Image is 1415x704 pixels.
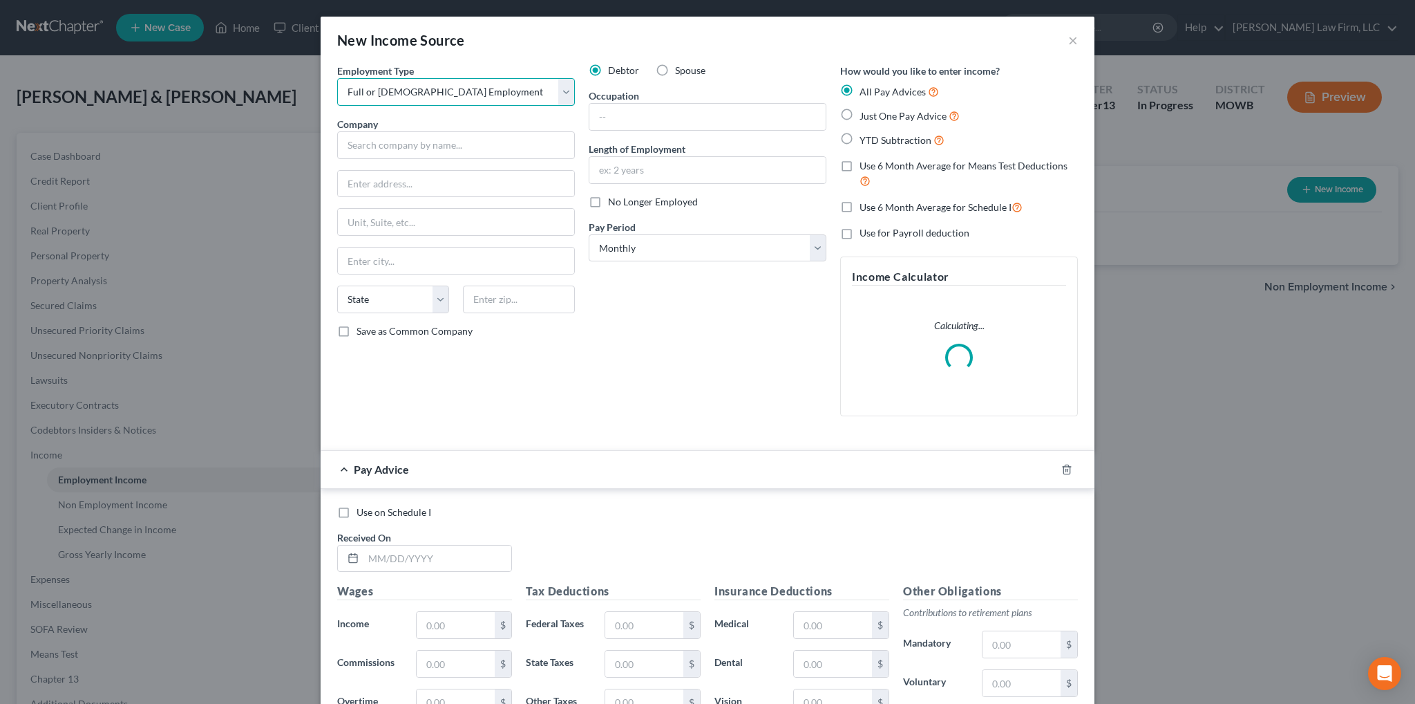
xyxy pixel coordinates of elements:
[338,209,574,235] input: Unit, Suite, etc...
[357,325,473,337] span: Save as Common Company
[683,612,700,638] div: $
[330,650,409,678] label: Commissions
[463,286,575,313] input: Enter zip...
[338,248,574,274] input: Enter city...
[417,612,495,638] input: 0.00
[683,651,700,677] div: $
[589,221,636,233] span: Pay Period
[337,583,512,600] h5: Wages
[519,611,598,639] label: Federal Taxes
[872,612,889,638] div: $
[519,650,598,678] label: State Taxes
[495,612,511,638] div: $
[338,171,574,197] input: Enter address...
[589,157,826,183] input: ex: 2 years
[589,89,639,103] label: Occupation
[337,118,378,130] span: Company
[1068,32,1078,48] button: ×
[982,670,1061,696] input: 0.00
[872,651,889,677] div: $
[608,196,698,207] span: No Longer Employed
[707,650,786,678] label: Dental
[675,64,705,76] span: Spouse
[852,319,1066,333] p: Calculating...
[1061,631,1077,658] div: $
[896,669,975,697] label: Voluntary
[337,65,414,77] span: Employment Type
[714,583,889,600] h5: Insurance Deductions
[794,612,872,638] input: 0.00
[860,110,947,122] span: Just One Pay Advice
[526,583,701,600] h5: Tax Deductions
[860,201,1012,213] span: Use 6 Month Average for Schedule I
[903,606,1078,620] p: Contributions to retirement plans
[337,131,575,159] input: Search company by name...
[495,651,511,677] div: $
[896,631,975,658] label: Mandatory
[1061,670,1077,696] div: $
[357,506,431,518] span: Use on Schedule I
[417,651,495,677] input: 0.00
[589,104,826,130] input: --
[860,134,931,146] span: YTD Subtraction
[860,86,926,98] span: All Pay Advices
[860,160,1067,172] span: Use 6 Month Average for Means Test Deductions
[337,532,391,544] span: Received On
[589,142,685,156] label: Length of Employment
[840,64,1000,78] label: How would you like to enter income?
[903,583,1078,600] h5: Other Obligations
[982,631,1061,658] input: 0.00
[1368,657,1401,690] div: Open Intercom Messenger
[605,612,683,638] input: 0.00
[337,618,369,629] span: Income
[707,611,786,639] label: Medical
[608,64,639,76] span: Debtor
[852,268,1066,286] h5: Income Calculator
[605,651,683,677] input: 0.00
[860,227,969,239] span: Use for Payroll deduction
[363,546,511,572] input: MM/DD/YYYY
[354,463,409,476] span: Pay Advice
[337,30,465,50] div: New Income Source
[794,651,872,677] input: 0.00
